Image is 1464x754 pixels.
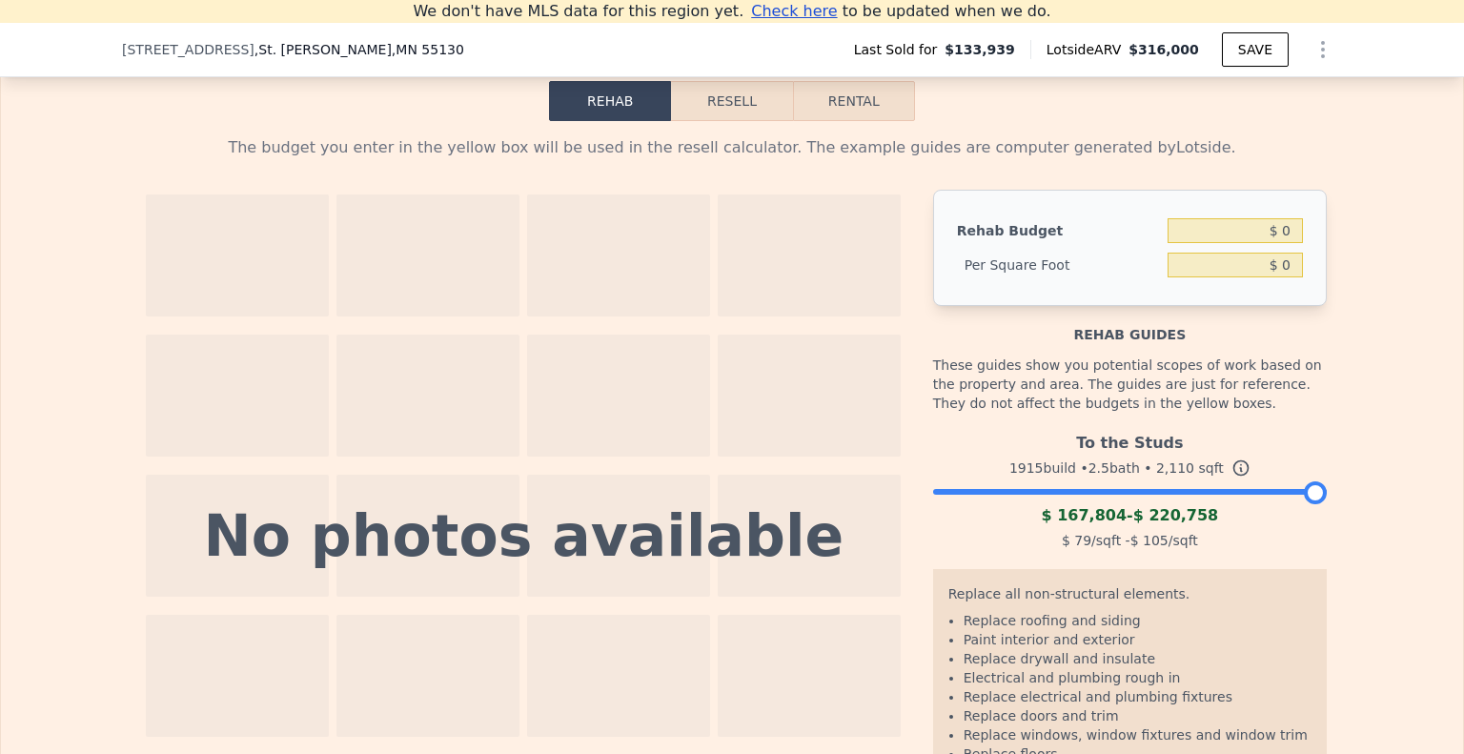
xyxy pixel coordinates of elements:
[945,40,1015,59] span: $133,939
[964,630,1311,649] li: Paint interior and exterior
[933,306,1327,344] div: Rehab guides
[948,584,1311,611] div: Replace all non-structural elements.
[964,649,1311,668] li: Replace drywall and insulate
[1133,506,1219,524] span: $ 220,758
[1128,42,1199,57] span: $316,000
[1304,31,1342,69] button: Show Options
[254,40,464,59] span: , St. [PERSON_NAME]
[933,424,1327,455] div: To the Studs
[1156,460,1194,476] span: 2,110
[1041,506,1127,524] span: $ 167,804
[1222,32,1289,67] button: SAVE
[549,81,671,121] button: Rehab
[933,455,1327,481] div: 1915 build • 2.5 bath • sqft
[751,2,837,20] span: Check here
[957,214,1160,248] div: Rehab Budget
[204,507,844,564] div: No photos available
[957,248,1160,282] div: Per Square Foot
[1047,40,1128,59] span: Lotside ARV
[122,40,254,59] span: [STREET_ADDRESS]
[793,81,915,121] button: Rental
[964,725,1311,744] li: Replace windows, window fixtures and window trim
[933,527,1327,554] div: /sqft - /sqft
[392,42,464,57] span: , MN 55130
[1130,533,1169,548] span: $ 105
[964,611,1311,630] li: Replace roofing and siding
[1062,533,1091,548] span: $ 79
[964,687,1311,706] li: Replace electrical and plumbing fixtures
[671,81,792,121] button: Resell
[137,136,1327,159] div: The budget you enter in the yellow box will be used in the resell calculator. The example guides ...
[854,40,945,59] span: Last Sold for
[933,344,1327,424] div: These guides show you potential scopes of work based on the property and area. The guides are jus...
[933,504,1327,527] div: -
[964,706,1311,725] li: Replace doors and trim
[964,668,1311,687] li: Electrical and plumbing rough in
